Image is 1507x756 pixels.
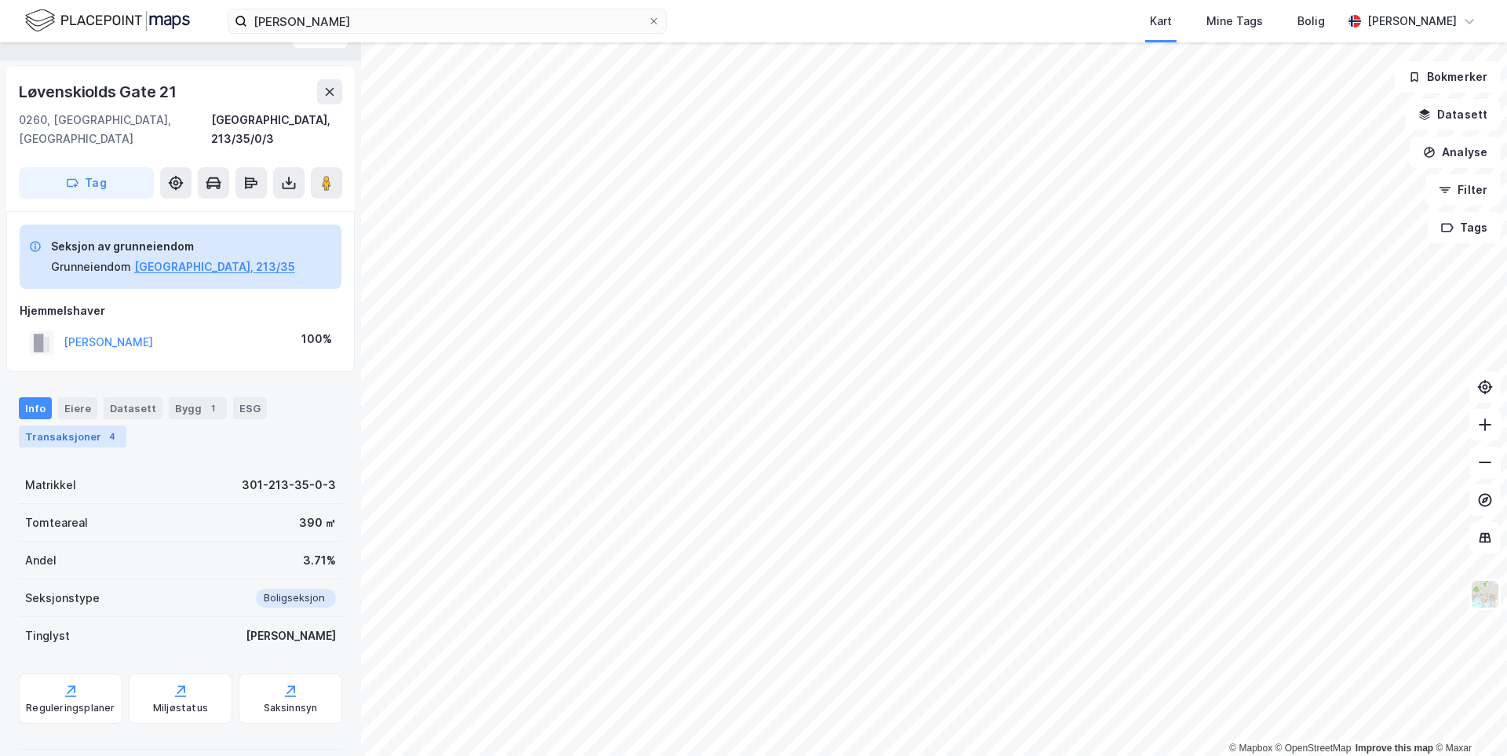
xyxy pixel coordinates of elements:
[1206,12,1263,31] div: Mine Tags
[134,257,295,276] button: [GEOGRAPHIC_DATA], 213/35
[1150,12,1172,31] div: Kart
[51,257,131,276] div: Grunneiendom
[19,167,154,199] button: Tag
[25,513,88,532] div: Tomteareal
[25,7,190,35] img: logo.f888ab2527a4732fd821a326f86c7f29.svg
[211,111,342,148] div: [GEOGRAPHIC_DATA], 213/35/0/3
[303,551,336,570] div: 3.71%
[299,513,336,532] div: 390 ㎡
[25,626,70,645] div: Tinglyst
[247,9,648,33] input: Søk på adresse, matrikkel, gårdeiere, leietakere eller personer
[301,330,332,349] div: 100%
[19,111,211,148] div: 0260, [GEOGRAPHIC_DATA], [GEOGRAPHIC_DATA]
[25,551,57,570] div: Andel
[26,702,115,714] div: Reguleringsplaner
[264,702,318,714] div: Saksinnsyn
[25,476,76,495] div: Matrikkel
[205,400,221,416] div: 1
[153,702,208,714] div: Miljøstatus
[1410,137,1501,168] button: Analyse
[1367,12,1457,31] div: [PERSON_NAME]
[51,237,295,256] div: Seksjon av grunneiendom
[25,589,100,608] div: Seksjonstype
[1470,579,1500,609] img: Z
[1229,743,1272,754] a: Mapbox
[1297,12,1325,31] div: Bolig
[1429,681,1507,756] iframe: Chat Widget
[1428,212,1501,243] button: Tags
[20,301,341,320] div: Hjemmelshaver
[1395,61,1501,93] button: Bokmerker
[58,397,97,419] div: Eiere
[233,397,267,419] div: ESG
[1425,174,1501,206] button: Filter
[19,425,126,447] div: Transaksjoner
[1405,99,1501,130] button: Datasett
[246,626,336,645] div: [PERSON_NAME]
[104,429,120,444] div: 4
[104,397,162,419] div: Datasett
[242,476,336,495] div: 301-213-35-0-3
[19,397,52,419] div: Info
[169,397,227,419] div: Bygg
[1356,743,1433,754] a: Improve this map
[19,79,180,104] div: Løvenskiolds Gate 21
[1429,681,1507,756] div: Kontrollprogram for chat
[1275,743,1352,754] a: OpenStreetMap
